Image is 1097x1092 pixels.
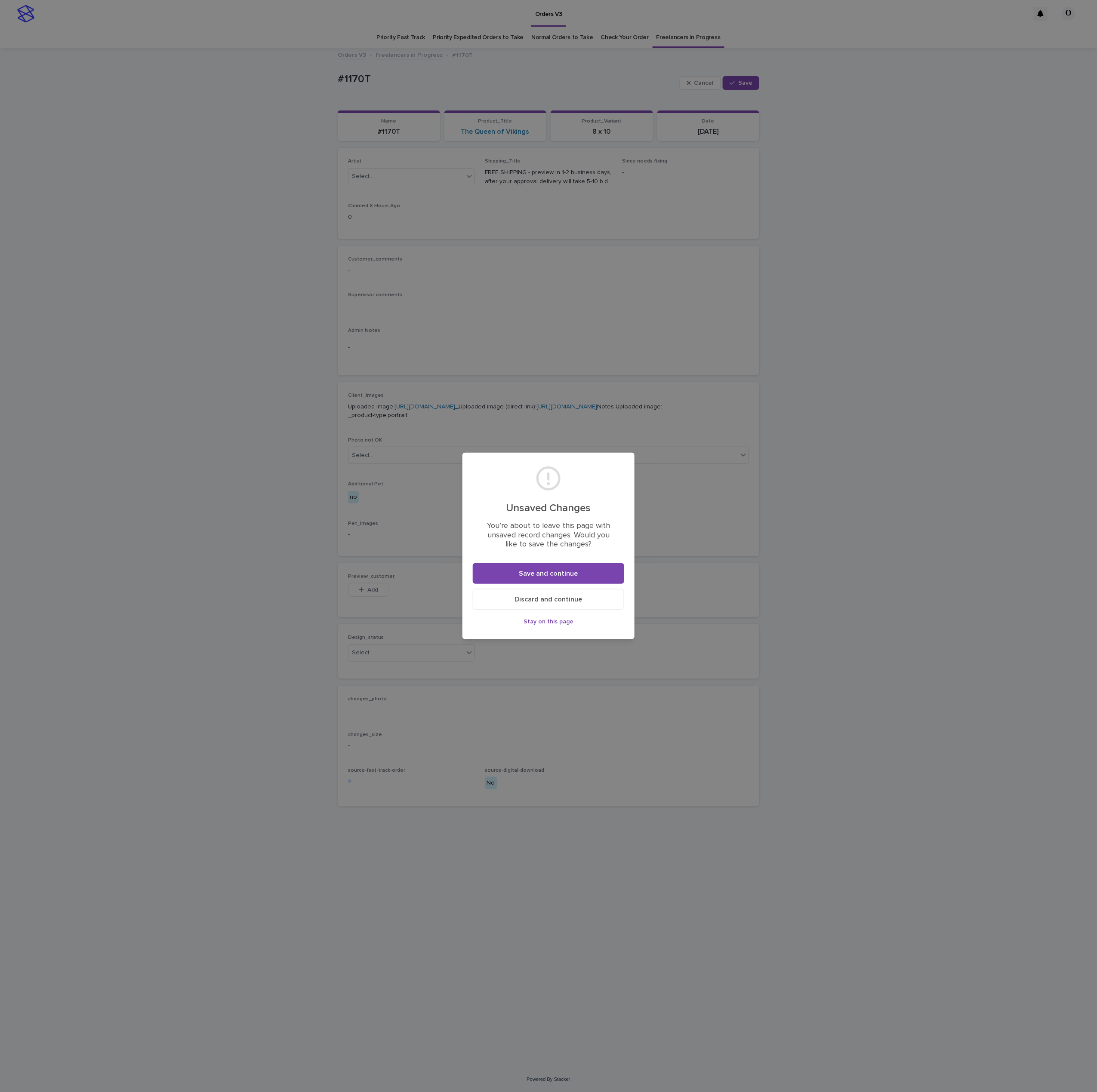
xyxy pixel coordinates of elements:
p: You’re about to leave this page with unsaved record changes. Would you like to save the changes? [483,521,614,549]
h2: Unsaved Changes [483,502,614,515]
span: Save and continue [519,570,578,577]
button: Stay on this page [473,615,624,629]
button: Save and continue [473,563,624,584]
span: Stay on this page [524,619,573,625]
button: Discard and continue [473,589,624,610]
span: Discard and continue [515,596,582,603]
